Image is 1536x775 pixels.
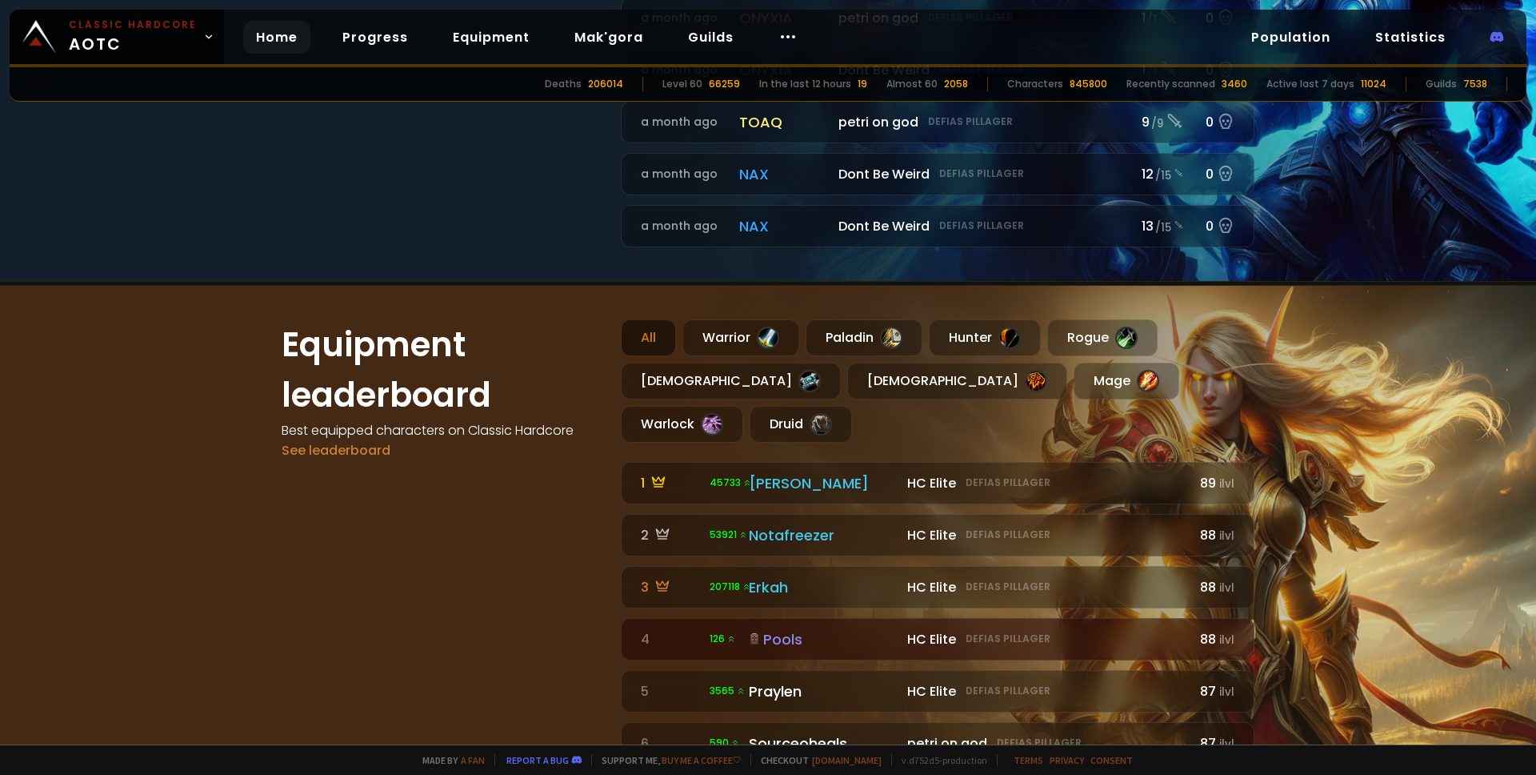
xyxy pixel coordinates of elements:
div: Pools [749,628,898,650]
div: Recently scanned [1126,77,1215,91]
a: Terms [1014,754,1043,766]
div: 7538 [1463,77,1487,91]
a: Classic HardcoreAOTC [10,10,224,64]
a: Equipment [440,21,542,54]
div: HC Elite [907,577,1183,597]
div: 4 [641,629,700,649]
div: Almost 60 [886,77,938,91]
small: Classic Hardcore [69,18,197,32]
div: Guilds [1426,77,1457,91]
a: Buy me a coffee [662,754,741,766]
a: [DOMAIN_NAME] [812,754,882,766]
span: 3565 [710,684,746,698]
div: HC Elite [907,681,1183,701]
div: petri on god [907,733,1183,753]
div: 206014 [588,77,623,91]
div: Deaths [545,77,582,91]
div: 87 [1193,681,1234,701]
div: Praylen [749,681,898,702]
div: Sourceoheals [749,733,898,754]
h1: Equipment leaderboard [282,319,602,420]
a: 3 207118 Erkah HC EliteDefias Pillager88ilvl [621,566,1254,608]
div: Rogue [1047,319,1158,356]
div: [DEMOGRAPHIC_DATA] [621,363,841,400]
span: 126 [710,632,736,646]
div: 87 [1193,733,1234,753]
span: v. d752d5 - production [891,754,987,766]
div: 66259 [709,77,740,91]
div: All [621,319,676,356]
a: Progress [330,21,421,54]
a: 4 126 Pools HC EliteDefias Pillager88ilvl [621,618,1254,661]
small: Defias Pillager [997,736,1082,750]
span: Checkout [750,754,882,766]
div: 88 [1193,629,1234,649]
div: Notafreezer [749,524,898,546]
a: Mak'gora [562,21,656,54]
div: 2058 [944,77,968,91]
span: 53921 [710,528,748,542]
div: 3460 [1222,77,1247,91]
small: ilvl [1219,737,1234,752]
span: 590 [710,736,740,750]
a: Statistics [1362,21,1458,54]
small: Defias Pillager [966,476,1050,490]
div: Level 60 [662,77,702,91]
div: Mage [1074,363,1179,400]
a: Population [1238,21,1343,54]
div: HC Elite [907,525,1183,545]
div: HC Elite [907,473,1183,493]
a: a month agonaxDont Be WeirdDefias Pillager12 /150 [621,153,1254,195]
a: Privacy [1050,754,1084,766]
span: 207118 [710,580,751,594]
a: 1 45733 [PERSON_NAME] HC EliteDefias Pillager89ilvl [621,462,1254,504]
small: ilvl [1219,476,1234,492]
div: Warlock [621,406,743,443]
div: 88 [1193,525,1234,545]
a: a month agonaxDont Be WeirdDefias Pillager13 /150 [621,205,1254,247]
small: ilvl [1219,580,1234,596]
a: Guilds [675,21,746,54]
a: Consent [1090,754,1133,766]
span: Made by [413,754,485,766]
div: Erkah [749,576,898,598]
a: Report a bug [506,754,569,766]
div: 1 [641,473,700,493]
div: 3 [641,577,700,597]
div: Hunter [929,319,1041,356]
span: Support me, [591,754,741,766]
small: ilvl [1219,685,1234,700]
div: Paladin [806,319,922,356]
div: HC Elite [907,629,1183,649]
div: 845800 [1070,77,1107,91]
div: Active last 7 days [1266,77,1354,91]
div: 89 [1193,473,1234,493]
div: 6 [641,733,700,753]
a: See leaderboard [282,441,390,460]
small: Defias Pillager [966,580,1050,594]
small: Defias Pillager [966,684,1050,698]
span: AOTC [69,18,197,56]
div: [PERSON_NAME] [749,472,898,494]
small: ilvl [1219,632,1234,648]
span: 45733 [710,476,752,490]
div: [DEMOGRAPHIC_DATA] [847,363,1067,400]
div: Characters [1007,77,1063,91]
a: Home [243,21,310,54]
div: 5 [641,681,700,701]
div: 19 [858,77,867,91]
a: 6 590 Sourceoheals petri on godDefias Pillager87ilvl [621,722,1254,765]
a: 2 53921 Notafreezer HC EliteDefias Pillager88ilvl [621,514,1254,556]
small: Defias Pillager [966,528,1050,542]
a: a fan [461,754,485,766]
div: Druid [750,406,852,443]
div: Warrior [682,319,799,356]
a: 5 3565 Praylen HC EliteDefias Pillager87ilvl [621,670,1254,713]
a: a month agotoaqpetri on godDefias Pillager9 /90 [621,101,1254,143]
small: ilvl [1219,528,1234,544]
div: 11024 [1361,77,1386,91]
div: In the last 12 hours [759,77,851,91]
div: 88 [1193,577,1234,597]
small: Defias Pillager [966,632,1050,646]
div: 2 [641,525,700,545]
